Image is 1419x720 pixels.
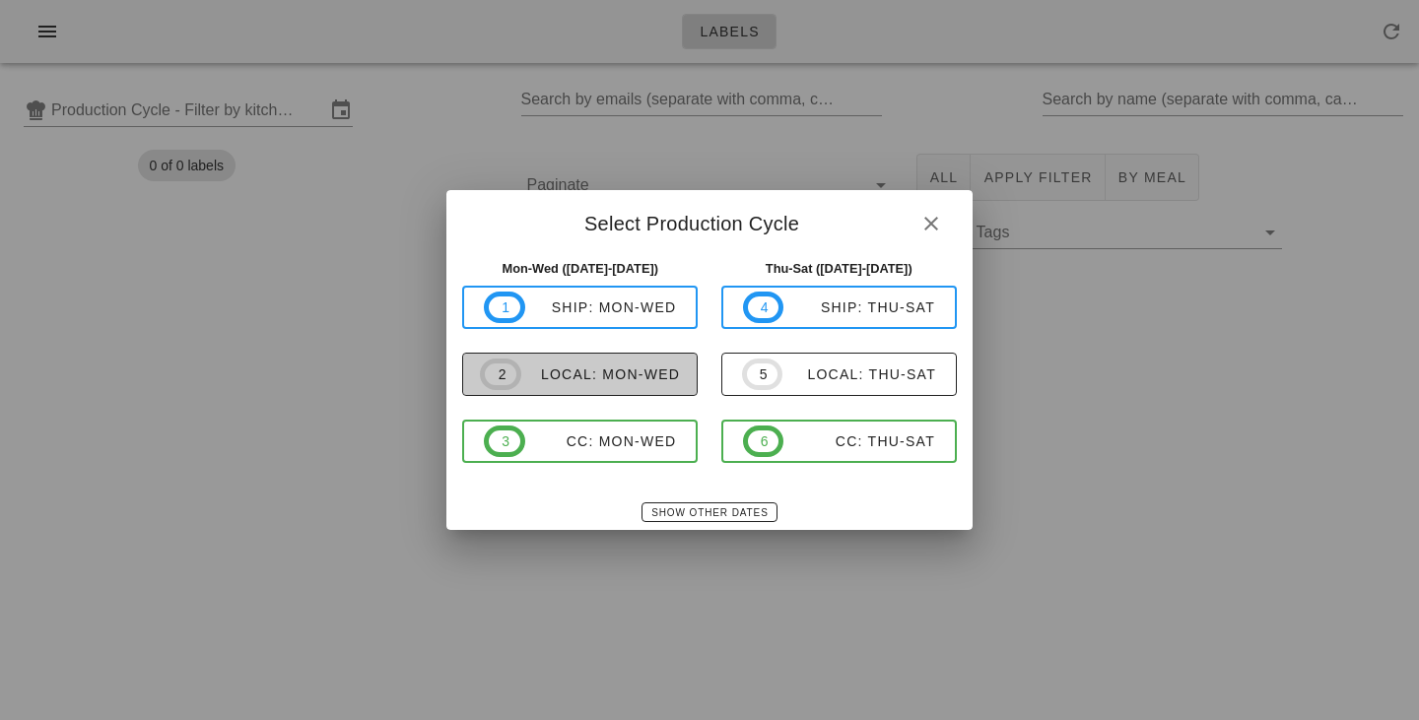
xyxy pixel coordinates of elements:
[760,296,768,318] span: 4
[782,366,936,382] div: local: Thu-Sat
[521,366,680,382] div: local: Mon-Wed
[502,261,658,276] strong: Mon-Wed ([DATE]-[DATE])
[642,502,777,522] button: Show Other Dates
[759,363,767,385] span: 5
[783,433,935,449] div: CC: Thu-Sat
[462,420,698,463] button: 3CC: Mon-Wed
[721,420,957,463] button: 6CC: Thu-Sat
[497,363,505,385] span: 2
[721,353,957,396] button: 5local: Thu-Sat
[650,507,768,518] span: Show Other Dates
[760,430,768,452] span: 6
[783,299,935,315] div: ship: Thu-Sat
[462,286,698,329] button: 1ship: Mon-Wed
[525,433,677,449] div: CC: Mon-Wed
[446,190,972,251] div: Select Production Cycle
[501,430,508,452] span: 3
[501,296,508,318] span: 1
[766,261,912,276] strong: Thu-Sat ([DATE]-[DATE])
[462,353,698,396] button: 2local: Mon-Wed
[721,286,957,329] button: 4ship: Thu-Sat
[525,299,677,315] div: ship: Mon-Wed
